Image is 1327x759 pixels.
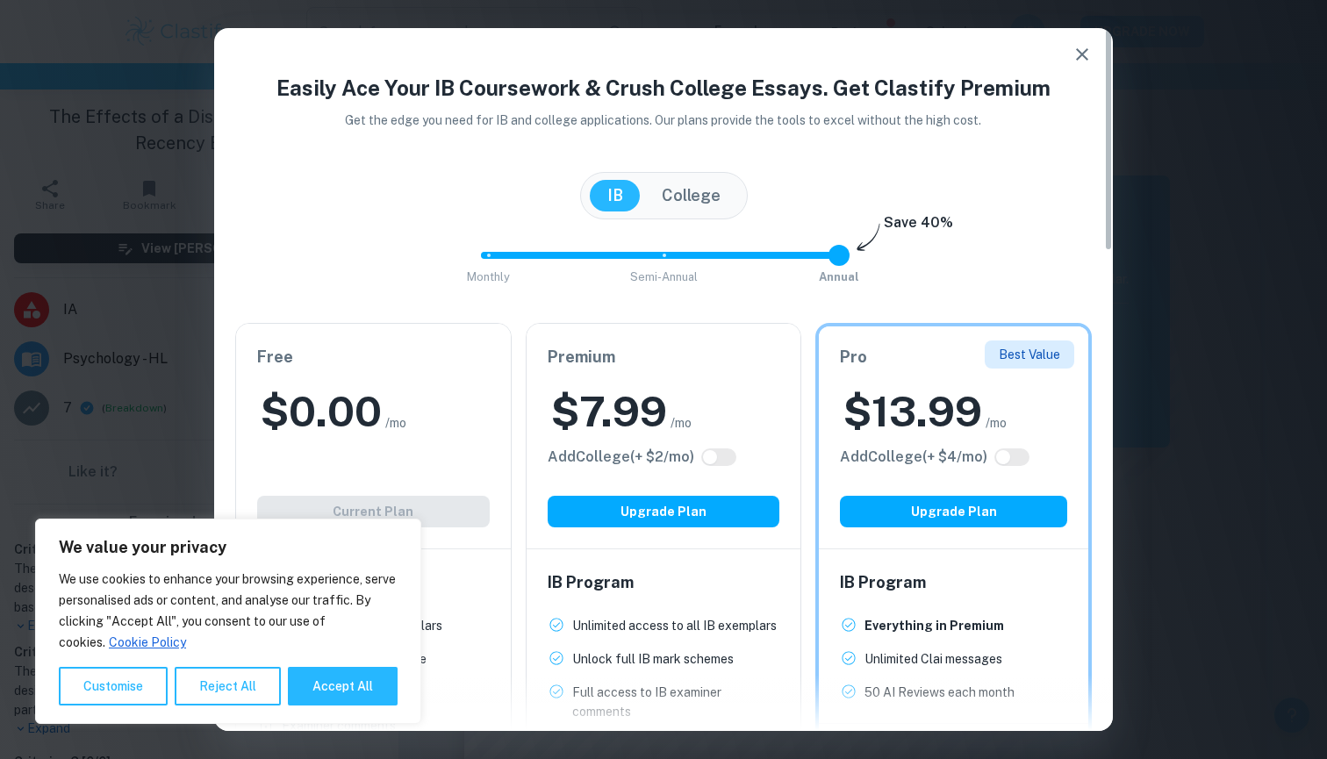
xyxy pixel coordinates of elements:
[257,345,490,369] h6: Free
[235,72,1092,104] h4: Easily Ace Your IB Coursework & Crush College Essays. Get Clastify Premium
[840,447,987,468] h6: Click to see all the additional College features.
[59,569,398,653] p: We use cookies to enhance your browsing experience, serve personalised ads or content, and analys...
[35,519,421,724] div: We value your privacy
[321,111,1007,130] p: Get the edge you need for IB and college applications. Our plans provide the tools to excel witho...
[288,667,398,705] button: Accept All
[59,667,168,705] button: Customise
[857,223,880,253] img: subscription-arrow.svg
[644,180,738,211] button: College
[548,496,780,527] button: Upgrade Plan
[999,345,1060,364] p: Best Value
[864,616,1004,635] p: Everything in Premium
[59,537,398,558] p: We value your privacy
[551,383,667,440] h2: $ 7.99
[864,649,1002,669] p: Unlimited Clai messages
[385,413,406,433] span: /mo
[671,413,692,433] span: /mo
[590,180,641,211] button: IB
[548,570,780,595] h6: IB Program
[572,649,734,669] p: Unlock full IB mark schemes
[840,345,1067,369] h6: Pro
[467,270,510,283] span: Monthly
[572,616,777,635] p: Unlimited access to all IB exemplars
[819,270,859,283] span: Annual
[630,270,698,283] span: Semi-Annual
[884,212,953,242] h6: Save 40%
[548,345,780,369] h6: Premium
[175,667,281,705] button: Reject All
[261,383,382,440] h2: $ 0.00
[986,413,1007,433] span: /mo
[843,383,982,440] h2: $ 13.99
[548,447,694,468] h6: Click to see all the additional College features.
[840,570,1067,595] h6: IB Program
[840,496,1067,527] button: Upgrade Plan
[108,634,187,650] a: Cookie Policy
